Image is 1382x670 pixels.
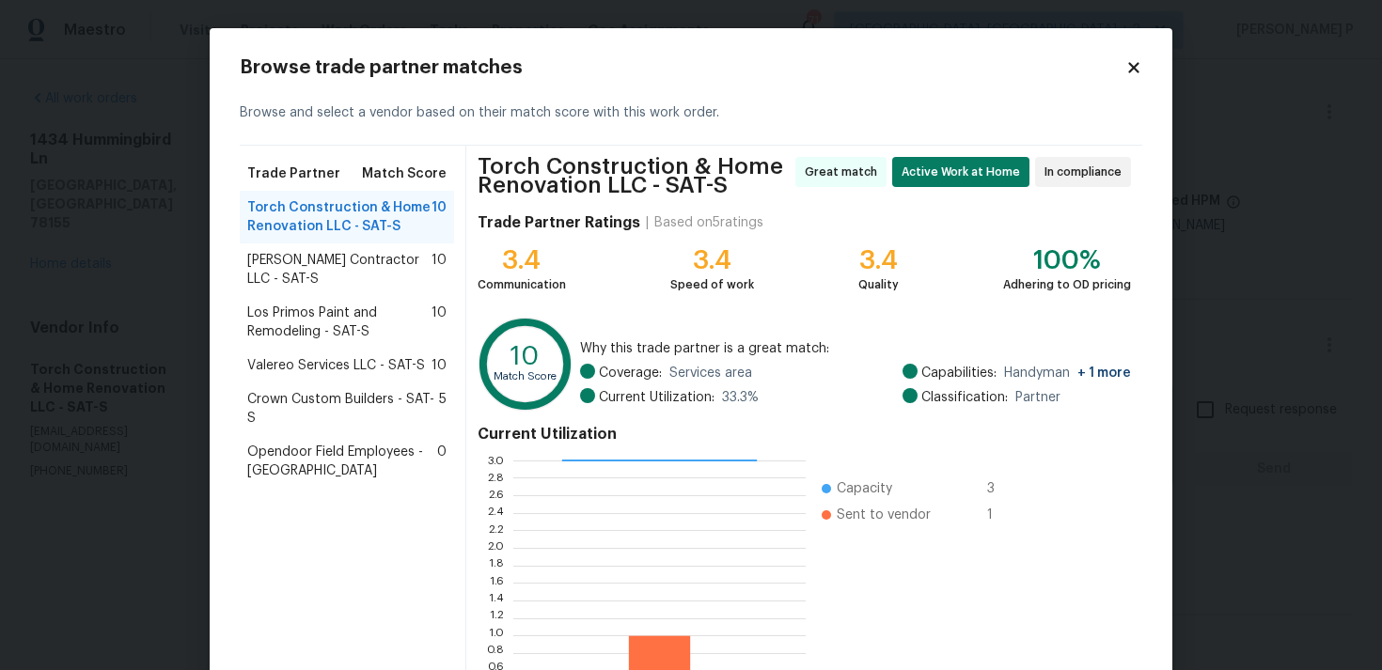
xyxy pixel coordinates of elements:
div: Speed of work [670,275,754,294]
div: Communication [478,275,566,294]
span: Opendoor Field Employees - [GEOGRAPHIC_DATA] [247,443,437,480]
span: [PERSON_NAME] Contractor LLC - SAT-S [247,251,432,288]
text: 2.2 [488,524,504,536]
span: 10 [432,198,447,236]
text: 1.0 [489,630,504,641]
span: Handyman [1004,364,1131,382]
span: Torch Construction & Home Renovation LLC - SAT-S [247,198,432,236]
div: Browse and select a vendor based on their match score with this work order. [240,81,1142,146]
text: 1.6 [490,577,504,588]
text: 2.0 [487,542,504,553]
text: 2.8 [487,472,504,483]
text: 1.2 [490,613,504,624]
span: 10 [432,356,447,375]
span: Current Utilization: [599,388,715,407]
span: Why this trade partner is a great match: [580,339,1131,358]
span: 10 [432,304,447,341]
span: 5 [439,390,447,428]
text: 3.0 [487,455,504,466]
span: 10 [432,251,447,288]
div: Quality [858,275,899,294]
text: 0.8 [486,647,504,659]
span: In compliance [1044,163,1129,181]
span: Capabilities: [921,364,997,382]
h2: Browse trade partner matches [240,58,1125,77]
div: | [640,213,654,232]
span: Partner [1015,388,1060,407]
span: Los Primos Paint and Remodeling - SAT-S [247,304,432,341]
h4: Current Utilization [478,425,1131,444]
span: Trade Partner [247,164,340,183]
span: Torch Construction & Home Renovation LLC - SAT-S [478,157,790,195]
span: Valereo Services LLC - SAT-S [247,356,425,375]
text: 1.4 [489,595,504,606]
span: Crown Custom Builders - SAT-S [247,390,439,428]
span: Great match [805,163,885,181]
div: 100% [1003,251,1131,270]
span: Coverage: [599,364,662,382]
span: Match Score [362,164,447,183]
span: + 1 more [1077,366,1131,380]
div: 3.4 [670,251,754,270]
text: 1.8 [489,560,504,571]
span: Capacity [837,479,892,498]
div: 3.4 [858,251,899,270]
text: 2.6 [488,490,504,501]
h4: Trade Partner Ratings [478,213,640,232]
span: Sent to vendor [837,506,931,524]
span: 1 [987,506,1017,524]
text: 10 [510,343,540,369]
span: Active Work at Home [902,163,1028,181]
text: 2.4 [487,507,504,519]
text: Match Score [494,371,557,382]
div: Based on 5 ratings [654,213,763,232]
div: 3.4 [478,251,566,270]
div: Adhering to OD pricing [1003,275,1131,294]
span: Classification: [921,388,1008,407]
span: 33.3 % [722,388,759,407]
span: 3 [987,479,1017,498]
span: 0 [437,443,447,480]
span: Services area [669,364,752,382]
